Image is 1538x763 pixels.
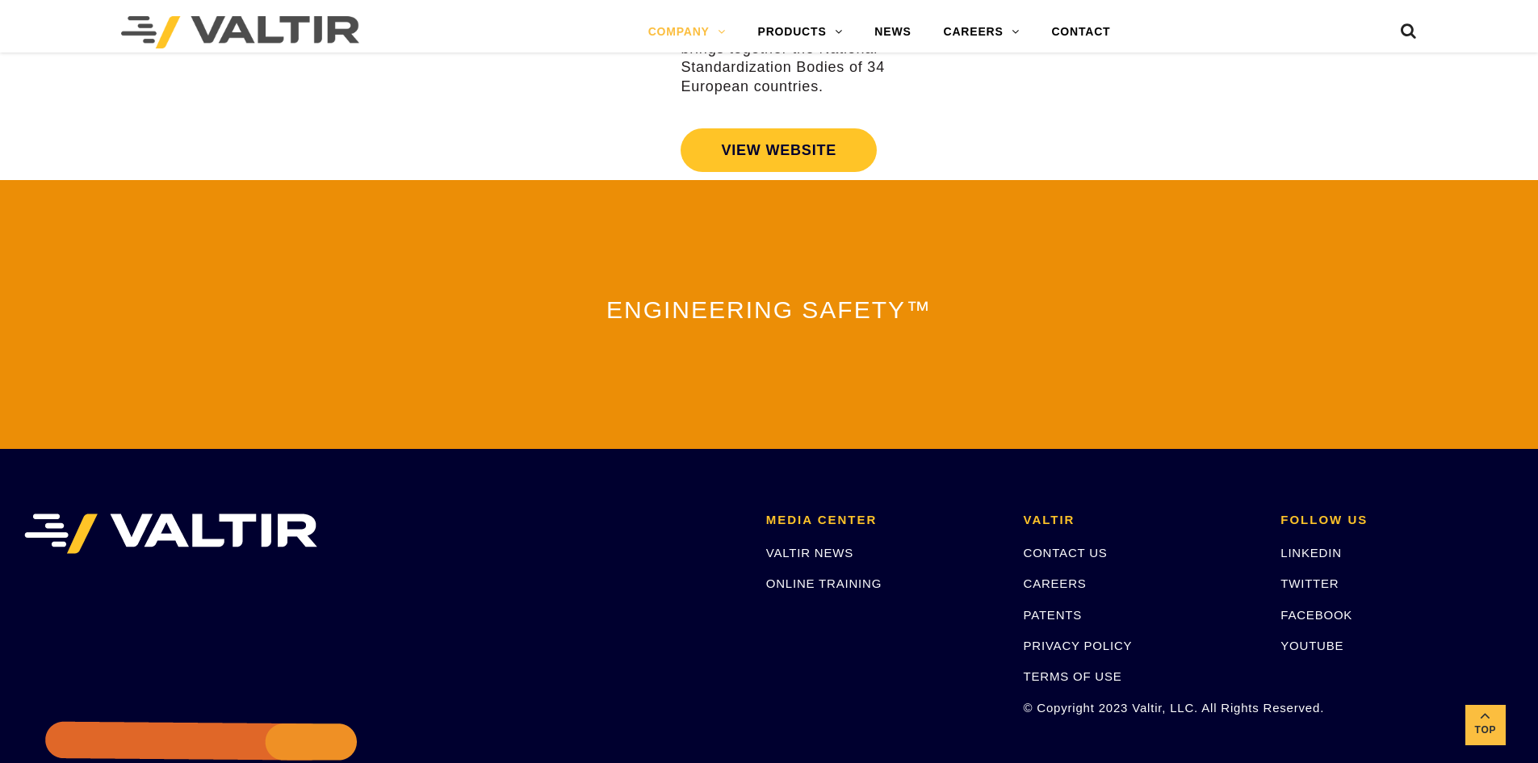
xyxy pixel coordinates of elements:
[1465,705,1506,745] a: Top
[1024,576,1087,590] a: CAREERS
[1280,514,1514,527] h2: FOLLOW US
[632,16,742,48] a: COMPANY
[766,514,999,527] h2: MEDIA CENTER
[1280,546,1342,560] a: LINKEDIN
[928,16,1036,48] a: CAREERS
[1024,669,1122,683] a: TERMS OF USE
[1024,698,1257,717] p: © Copyright 2023 Valtir, LLC. All Rights Reserved.
[766,576,882,590] a: ONLINE TRAINING
[1024,608,1083,622] a: PATENTS
[1024,546,1108,560] a: CONTACT US
[606,296,932,323] span: ENGINEERING SAFETY™
[1024,514,1257,527] h2: VALTIR
[24,514,317,554] img: VALTIR
[1280,639,1343,652] a: YOUTUBE
[1280,576,1339,590] a: TWITTER
[121,16,359,48] img: Valtir
[1280,608,1352,622] a: FACEBOOK
[1024,639,1133,652] a: PRIVACY POLICY
[681,128,877,172] a: VIEW WEBSITE
[858,16,927,48] a: NEWS
[1035,16,1126,48] a: CONTACT
[1465,721,1506,740] span: Top
[742,16,859,48] a: PRODUCTS
[766,546,853,560] a: VALTIR NEWS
